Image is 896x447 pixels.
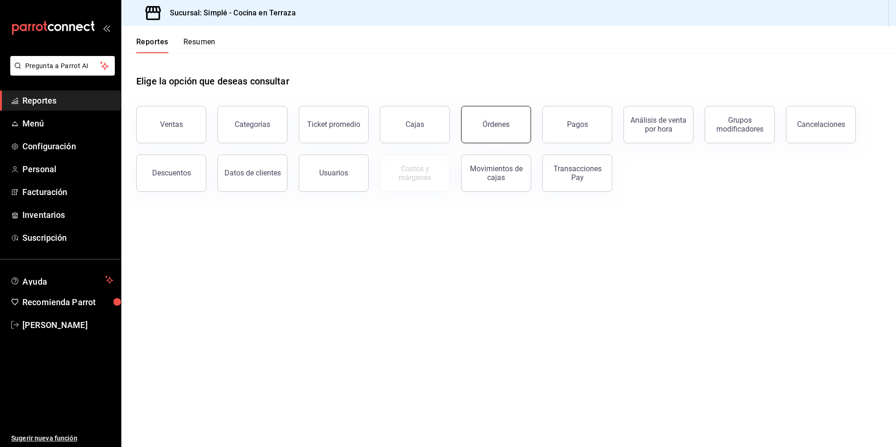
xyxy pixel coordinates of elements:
[461,106,531,143] button: Órdenes
[183,37,216,53] button: Resumen
[152,168,191,177] div: Descuentos
[22,274,101,286] span: Ayuda
[7,68,115,77] a: Pregunta a Parrot AI
[136,74,289,88] h1: Elige la opción que deseas consultar
[217,106,287,143] button: Categorías
[25,61,100,71] span: Pregunta a Parrot AI
[319,168,348,177] div: Usuarios
[22,186,113,198] span: Facturación
[136,106,206,143] button: Ventas
[22,296,113,308] span: Recomienda Parrot
[235,120,270,129] div: Categorías
[22,94,113,107] span: Reportes
[10,56,115,76] button: Pregunta a Parrot AI
[548,164,606,182] div: Transacciones Pay
[22,319,113,331] span: [PERSON_NAME]
[11,433,113,443] span: Sugerir nueva función
[299,154,369,192] button: Usuarios
[160,120,183,129] div: Ventas
[786,106,856,143] button: Cancelaciones
[224,168,281,177] div: Datos de clientes
[542,154,612,192] button: Transacciones Pay
[711,116,769,133] div: Grupos modificadores
[623,106,693,143] button: Análisis de venta por hora
[567,120,588,129] div: Pagos
[307,120,360,129] div: Ticket promedio
[22,140,113,153] span: Configuración
[22,209,113,221] span: Inventarios
[483,120,510,129] div: Órdenes
[467,164,525,182] div: Movimientos de cajas
[797,120,845,129] div: Cancelaciones
[380,154,450,192] button: Contrata inventarios para ver este reporte
[705,106,775,143] button: Grupos modificadores
[217,154,287,192] button: Datos de clientes
[380,106,450,143] button: Cajas
[386,164,444,182] div: Costos y márgenes
[136,154,206,192] button: Descuentos
[162,7,296,19] h3: Sucursal: Simplé - Cocina en Terraza
[406,120,424,129] div: Cajas
[22,163,113,175] span: Personal
[630,116,687,133] div: Análisis de venta por hora
[136,37,216,53] div: navigation tabs
[22,231,113,244] span: Suscripción
[136,37,168,53] button: Reportes
[461,154,531,192] button: Movimientos de cajas
[299,106,369,143] button: Ticket promedio
[542,106,612,143] button: Pagos
[103,24,110,32] button: open_drawer_menu
[22,117,113,130] span: Menú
